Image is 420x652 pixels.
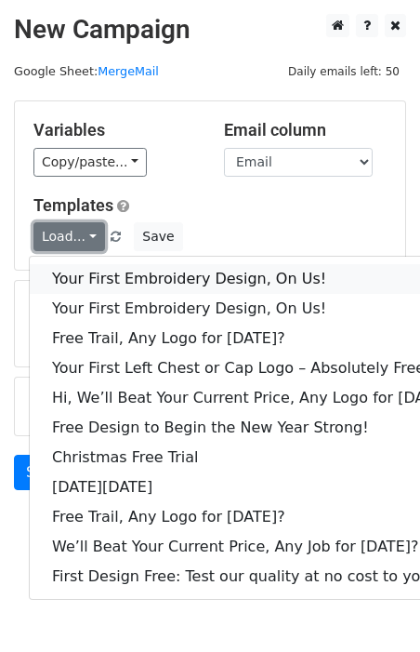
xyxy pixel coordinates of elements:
a: Load... [33,222,105,251]
span: Daily emails left: 50 [282,61,406,82]
a: Copy/paste... [33,148,147,177]
a: Send [14,455,75,490]
small: Google Sheet: [14,64,159,78]
a: Templates [33,195,113,215]
h5: Variables [33,120,196,140]
a: Daily emails left: 50 [282,64,406,78]
h5: Email column [224,120,387,140]
h2: New Campaign [14,14,406,46]
button: Save [134,222,182,251]
a: MergeMail [98,64,159,78]
iframe: Chat Widget [327,563,420,652]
